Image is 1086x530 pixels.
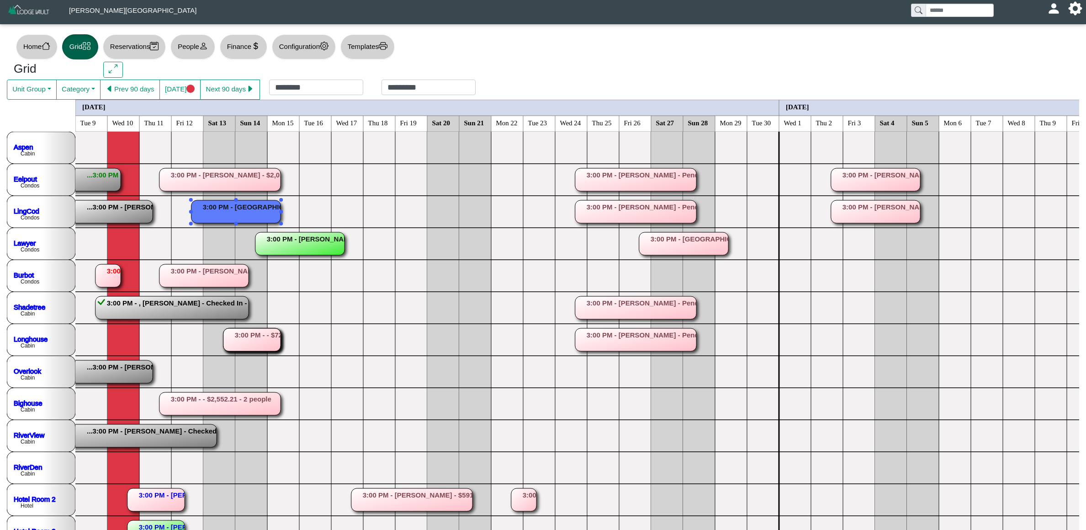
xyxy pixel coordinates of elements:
[784,119,801,126] text: Wed 1
[1040,119,1056,126] text: Thu 9
[103,34,166,59] button: Reservationscalendar2 check
[109,64,117,73] svg: arrows angle expand
[21,150,35,157] text: Cabin
[21,407,35,413] text: Cabin
[150,42,159,50] svg: calendar2 check
[1008,119,1025,126] text: Wed 8
[269,80,363,95] input: Check in
[14,495,56,503] a: Hotel Room 2
[14,175,37,182] a: Eelpout
[320,42,328,50] svg: gear
[1072,5,1079,12] svg: gear fill
[21,375,35,381] text: Cabin
[786,103,809,110] text: [DATE]
[560,119,581,126] text: Wed 24
[14,143,33,150] a: Aspen
[21,278,39,285] text: Condos
[340,34,395,59] button: Templatesprinter
[62,34,98,59] button: Gridgrid
[176,119,193,126] text: Fri 12
[336,119,357,126] text: Wed 17
[14,399,42,407] a: Bighouse
[752,119,771,126] text: Tue 30
[82,42,91,50] svg: grid
[21,343,35,349] text: Cabin
[14,335,48,343] a: Longhouse
[21,471,35,477] text: Cabin
[528,119,547,126] text: Tue 23
[251,42,260,50] svg: currency dollar
[144,119,164,126] text: Thu 11
[80,119,96,126] text: Tue 9
[170,34,215,59] button: Peopleperson
[912,119,928,126] text: Sun 5
[21,246,39,253] text: Condos
[496,119,518,126] text: Mon 22
[186,85,195,93] svg: circle fill
[14,271,34,278] a: Burbot
[21,182,39,189] text: Condos
[7,4,51,20] img: Z
[656,119,674,126] text: Sat 27
[379,42,387,50] svg: printer
[106,85,114,93] svg: caret left fill
[200,80,260,100] button: Next 90 dayscaret right fill
[100,80,160,100] button: caret left fillPrev 90 days
[915,6,922,14] svg: search
[368,119,388,126] text: Thu 18
[14,207,39,214] a: LingCod
[432,119,450,126] text: Sat 20
[199,42,208,50] svg: person
[42,42,50,50] svg: house
[220,34,267,59] button: Financecurrency dollar
[880,119,895,126] text: Sat 4
[208,119,227,126] text: Sat 13
[14,367,42,375] a: Overlook
[21,503,33,509] text: Hotel
[848,119,861,126] text: Fri 3
[14,463,42,471] a: RiverDen
[381,80,476,95] input: Check out
[16,34,58,59] button: Homehouse
[976,119,992,126] text: Tue 7
[21,311,35,317] text: Cabin
[14,62,90,76] h3: Grid
[82,103,106,110] text: [DATE]
[21,439,35,445] text: Cabin
[159,80,201,100] button: [DATE]circle fill
[592,119,612,126] text: Thu 25
[624,119,641,126] text: Fri 26
[14,431,44,439] a: RiverView
[14,239,36,246] a: Lawyer
[464,119,484,126] text: Sun 21
[56,80,101,100] button: Category
[816,119,832,126] text: Thu 2
[14,303,45,311] a: Shadetree
[944,119,962,126] text: Mon 6
[400,119,417,126] text: Fri 19
[112,119,133,126] text: Wed 10
[240,119,260,126] text: Sun 14
[720,119,742,126] text: Mon 29
[21,214,39,221] text: Condos
[103,62,123,78] button: arrows angle expand
[1050,5,1057,12] svg: person fill
[272,34,336,59] button: Configurationgear
[688,119,708,126] text: Sun 28
[272,119,294,126] text: Mon 15
[246,85,254,93] svg: caret right fill
[7,80,57,100] button: Unit Group
[304,119,323,126] text: Tue 16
